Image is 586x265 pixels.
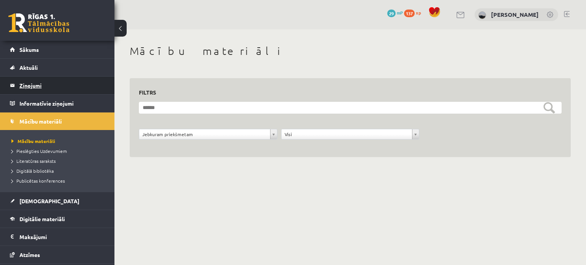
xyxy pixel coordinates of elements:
a: Sākums [10,41,105,58]
span: Atzīmes [19,251,40,258]
a: 137 xp [404,10,425,16]
legend: Informatīvie ziņojumi [19,95,105,112]
a: Jebkuram priekšmetam [139,129,277,139]
span: Sākums [19,46,39,53]
span: 137 [404,10,415,17]
span: Literatūras saraksts [11,158,56,164]
a: Digitālā bibliotēka [11,167,107,174]
a: Digitālie materiāli [10,210,105,228]
h1: Mācību materiāli [130,45,571,58]
span: Aktuāli [19,64,38,71]
a: Mācību materiāli [11,138,107,145]
a: Visi [282,129,419,139]
img: Haralds Zemišs [478,11,486,19]
a: Aktuāli [10,59,105,76]
span: Publicētas konferences [11,178,65,184]
a: Literatūras saraksts [11,157,107,164]
legend: Ziņojumi [19,77,105,94]
a: [PERSON_NAME] [491,11,539,18]
span: Mācību materiāli [19,118,62,125]
a: 29 mP [387,10,403,16]
legend: Maksājumi [19,228,105,246]
h3: Filtrs [139,87,552,98]
a: Atzīmes [10,246,105,263]
span: xp [416,10,421,16]
a: Pieslēgties Uzdevumiem [11,148,107,154]
span: 29 [387,10,396,17]
span: Pieslēgties Uzdevumiem [11,148,67,154]
span: Mācību materiāli [11,138,55,144]
span: Digitālā bibliotēka [11,168,54,174]
a: Ziņojumi [10,77,105,94]
span: Jebkuram priekšmetam [142,129,267,139]
span: [DEMOGRAPHIC_DATA] [19,198,79,204]
a: Mācību materiāli [10,112,105,130]
a: Maksājumi [10,228,105,246]
span: mP [397,10,403,16]
span: Digitālie materiāli [19,215,65,222]
span: Visi [285,129,409,139]
a: Rīgas 1. Tālmācības vidusskola [8,13,69,32]
a: Publicētas konferences [11,177,107,184]
a: Informatīvie ziņojumi [10,95,105,112]
a: [DEMOGRAPHIC_DATA] [10,192,105,210]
